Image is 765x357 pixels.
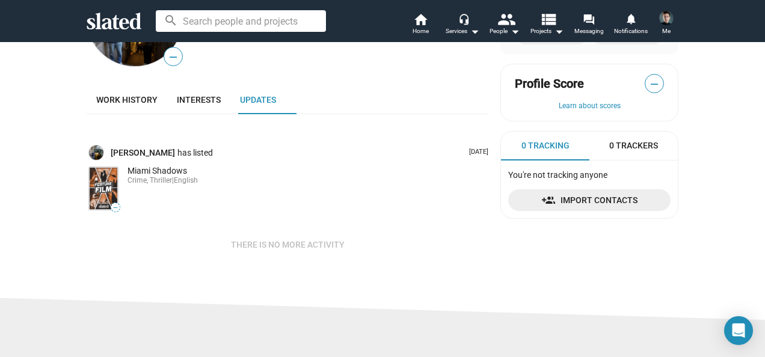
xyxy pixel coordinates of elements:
[96,95,158,105] span: Work history
[484,12,526,38] button: People
[574,24,604,38] span: Messaging
[164,49,182,65] span: —
[609,140,658,151] span: 0 Trackers
[467,24,482,38] mat-icon: arrow_drop_down
[441,12,484,38] button: Services
[127,166,187,175] span: Miami Shadows
[662,24,671,38] span: Me
[111,147,177,159] a: [PERSON_NAME]
[521,140,570,151] span: 0 Tracking
[645,76,663,92] span: —
[659,11,674,25] img: Billy Festorazzi
[89,145,103,160] img: Sunil Dhokia
[127,176,172,185] span: Crime, Thriller
[610,12,652,38] a: Notifications
[526,12,568,38] button: Projects
[221,234,354,255] button: There is no more activity
[551,24,566,38] mat-icon: arrow_drop_down
[446,24,479,38] div: Services
[177,95,221,105] span: Interests
[568,12,610,38] a: Messaging
[508,189,671,211] a: Import Contacts
[240,95,276,105] span: Updates
[652,8,681,40] button: Billy FestorazziMe
[515,76,584,92] span: Profile Score
[530,24,564,38] span: Projects
[167,85,230,114] a: Interests
[89,167,118,210] img: Miami Shadows
[724,316,753,345] div: Open Intercom Messenger
[515,102,664,111] button: Learn about scores
[177,147,215,159] span: has listed
[490,24,520,38] div: People
[174,176,198,185] span: English
[464,148,488,157] p: [DATE]
[508,24,522,38] mat-icon: arrow_drop_down
[497,10,515,28] mat-icon: people
[399,12,441,38] a: Home
[87,85,167,114] a: Work history
[508,170,607,180] span: You're not tracking anyone
[413,12,428,26] mat-icon: home
[111,204,120,211] span: —
[230,85,286,114] a: Updates
[518,189,661,211] span: Import Contacts
[458,13,469,24] mat-icon: headset_mic
[172,176,174,185] span: |
[583,14,594,25] mat-icon: forum
[625,13,636,25] mat-icon: notifications
[156,10,326,32] input: Search people and projects
[413,24,429,38] span: Home
[231,234,345,255] span: There is no more activity
[539,10,557,28] mat-icon: view_list
[614,24,648,38] span: Notifications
